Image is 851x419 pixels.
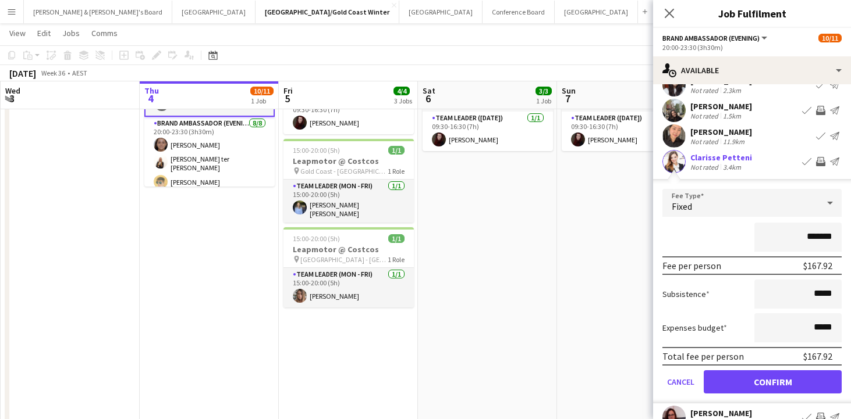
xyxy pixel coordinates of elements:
[721,112,743,120] div: 1.5km
[283,268,414,307] app-card-role: Team Leader (Mon - Fri)1/115:00-20:00 (5h)[PERSON_NAME]
[423,85,435,96] span: Sat
[721,86,743,95] div: 2.3km
[662,350,744,362] div: Total fee per person
[91,28,118,38] span: Comms
[300,255,388,264] span: [GEOGRAPHIC_DATA] - [GEOGRAPHIC_DATA]
[388,167,405,176] span: 1 Role
[24,1,172,23] button: [PERSON_NAME] & [PERSON_NAME]'s Board
[38,69,68,77] span: Week 36
[5,85,20,96] span: Wed
[690,127,752,137] div: [PERSON_NAME]
[58,26,84,41] a: Jobs
[662,34,769,42] button: Brand Ambassador (Evening)
[555,1,638,23] button: [GEOGRAPHIC_DATA]
[536,96,551,105] div: 1 Job
[662,289,710,299] label: Subsistence
[818,34,842,42] span: 10/11
[293,146,340,155] span: 15:00-20:00 (5h)
[293,234,340,243] span: 15:00-20:00 (5h)
[283,85,293,96] span: Fri
[483,1,555,23] button: Conference Board
[250,87,274,95] span: 10/11
[662,34,760,42] span: Brand Ambassador (Evening)
[662,370,699,393] button: Cancel
[803,260,832,271] div: $167.92
[662,260,721,271] div: Fee per person
[690,101,752,112] div: [PERSON_NAME]
[283,95,414,134] app-card-role: Team Leader (Mon - Fri)1/109:30-16:30 (7h)[PERSON_NAME]
[144,85,159,96] span: Thu
[690,137,721,146] div: Not rated
[251,96,273,105] div: 1 Job
[690,112,721,120] div: Not rated
[87,26,122,41] a: Comms
[256,1,399,23] button: [GEOGRAPHIC_DATA]/Gold Coast Winter
[421,92,435,105] span: 6
[3,92,20,105] span: 3
[388,234,405,243] span: 1/1
[394,96,412,105] div: 3 Jobs
[300,167,388,176] span: Gold Coast - [GEOGRAPHIC_DATA]
[690,152,752,163] div: Clarisse Petteni
[562,85,576,96] span: Sun
[721,137,747,146] div: 11.9km
[653,6,851,21] h3: Job Fulfilment
[283,180,414,223] app-card-role: Team Leader (Mon - Fri)1/115:00-20:00 (5h)[PERSON_NAME] [PERSON_NAME]
[536,87,552,95] span: 3/3
[562,112,692,151] app-card-role: Team Leader ([DATE])1/109:30-16:30 (7h)[PERSON_NAME]
[283,139,414,223] app-job-card: 15:00-20:00 (5h)1/1Leapmotor @ Costcos Gold Coast - [GEOGRAPHIC_DATA]1 RoleTeam Leader (Mon - Fri...
[388,146,405,155] span: 1/1
[690,163,721,171] div: Not rated
[399,1,483,23] button: [GEOGRAPHIC_DATA]
[704,370,842,393] button: Confirm
[283,227,414,307] app-job-card: 15:00-20:00 (5h)1/1Leapmotor @ Costcos [GEOGRAPHIC_DATA] - [GEOGRAPHIC_DATA]1 RoleTeam Leader (Mo...
[62,28,80,38] span: Jobs
[803,350,832,362] div: $167.92
[144,117,275,278] app-card-role: Brand Ambassador (Evening)8/820:00-23:30 (3h30m)[PERSON_NAME][PERSON_NAME] ter [PERSON_NAME][PERS...
[662,323,727,333] label: Expenses budget
[690,408,752,418] div: [PERSON_NAME]
[172,1,256,23] button: [GEOGRAPHIC_DATA]
[9,28,26,38] span: View
[690,86,721,95] div: Not rated
[9,67,36,79] div: [DATE]
[560,92,576,105] span: 7
[72,69,87,77] div: AEST
[423,112,553,151] app-card-role: Team Leader ([DATE])1/109:30-16:30 (7h)[PERSON_NAME]
[37,28,51,38] span: Edit
[283,244,414,255] h3: Leapmotor @ Costcos
[672,200,692,212] span: Fixed
[283,156,414,166] h3: Leapmotor @ Costcos
[653,56,851,84] div: Available
[143,92,159,105] span: 4
[393,87,410,95] span: 4/4
[388,255,405,264] span: 1 Role
[721,163,743,171] div: 3.4km
[282,92,293,105] span: 5
[5,26,30,41] a: View
[33,26,55,41] a: Edit
[662,43,842,52] div: 20:00-23:30 (3h30m)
